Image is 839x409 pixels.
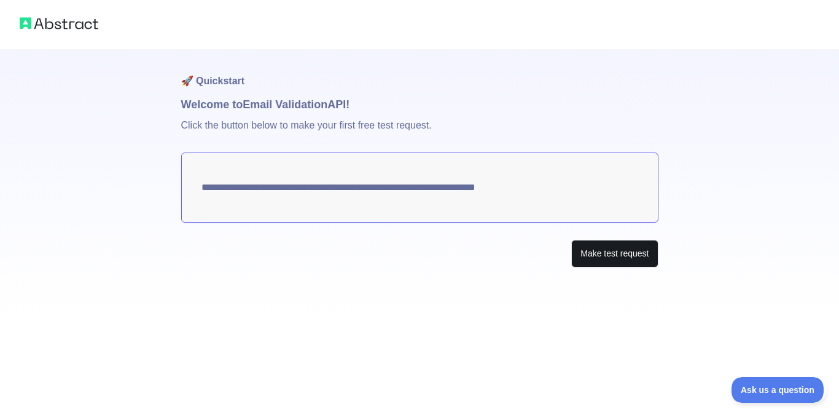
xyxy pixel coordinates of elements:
[181,113,658,153] p: Click the button below to make your first free test request.
[732,377,827,403] iframe: Toggle Customer Support
[181,96,658,113] h1: Welcome to Email Validation API!
[20,15,98,32] img: Abstract logo
[181,49,658,96] h1: 🚀 Quickstart
[571,240,658,268] button: Make test request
